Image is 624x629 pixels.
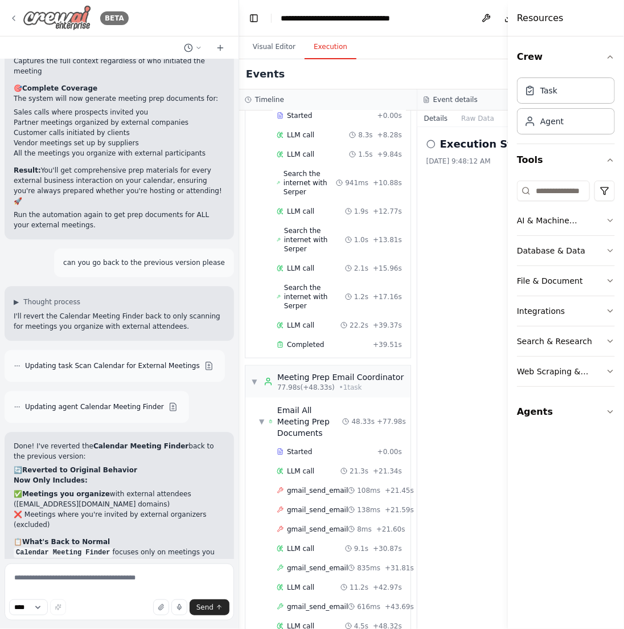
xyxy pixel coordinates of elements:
button: Send [190,599,229,615]
strong: Complete Coverage [22,84,97,92]
span: 1.5s [358,150,372,159]
span: + 21.45s [385,486,414,495]
h3: Timeline [255,95,284,104]
li: Captures the full context regardless of who initiated the meeting [14,56,225,76]
code: Calendar Meeting Finder [14,548,113,558]
button: Improve this prompt [50,599,66,615]
p: can you go back to the previous version please [63,258,225,268]
span: + 0.00s [377,447,402,456]
li: ❌ Meetings where you're invited by external organizers (excluded) [14,509,225,530]
span: Thought process [23,297,80,307]
span: + 31.81s [385,563,414,573]
button: Upload files [153,599,169,615]
strong: Result: [14,166,41,174]
div: Database & Data [517,245,585,256]
span: 2.1s [354,264,368,273]
strong: Meetings you organize [22,490,110,498]
div: Meeting Prep Email Coordinator [277,371,404,383]
span: LLM call [287,150,314,159]
button: Integrations [517,296,615,326]
span: 21.3s [350,467,368,476]
span: Started [287,447,312,456]
button: File & Document [517,266,615,296]
div: BETA [100,11,129,25]
span: 138ms [357,505,380,514]
li: Sales calls where prospects invited you [14,107,225,117]
div: Search & Research [517,336,592,347]
button: Database & Data [517,236,615,266]
div: Integrations [517,305,565,317]
div: Task [540,85,557,96]
li: ✅ with external attendees ([EMAIL_ADDRESS][DOMAIN_NAME] domains) [14,489,225,509]
span: 11.2s [350,583,368,592]
span: Search the internet with Serper [284,169,336,197]
span: Search the internet with Serper [284,283,345,311]
li: Vendor meetings set up by suppliers [14,138,225,148]
span: + 15.96s [373,264,402,273]
strong: What's Back to Normal [22,538,110,546]
span: Completed [287,340,324,349]
span: 48.33s [351,417,375,426]
span: + 12.77s [373,207,402,216]
h3: Event details [433,95,478,104]
span: 835ms [357,563,380,573]
p: Done! I've reverted the back to the previous version: [14,441,225,461]
nav: breadcrumb [281,13,409,24]
button: Crew [517,41,615,73]
li: focuses only on meetings you organize [14,547,225,567]
span: 77.98s (+48.33s) [277,383,335,392]
span: 941ms [345,178,368,187]
h2: 📋 [14,537,225,547]
span: 108ms [357,486,380,495]
button: Start a new chat [211,41,229,55]
button: Switch to previous chat [179,41,207,55]
span: Updating agent Calendar Meeting Finder [25,402,164,411]
div: AI & Machine Learning [517,215,606,226]
span: Send [196,603,214,612]
span: gmail_send_email [287,602,348,611]
span: + 8.28s [377,130,402,140]
span: LLM call [287,544,314,553]
span: + 0.00s [377,111,402,120]
span: + 39.37s [373,321,402,330]
span: ▶ [14,297,19,307]
span: + 77.98s [377,417,406,426]
h2: Execution Started [440,136,544,152]
h2: Events [246,66,285,82]
strong: Reverted to Original Behavior [22,466,137,474]
button: Hide left sidebar [246,10,262,26]
span: gmail_send_email [287,563,348,573]
span: + 13.81s [373,235,402,244]
span: + 39.51s [373,340,402,349]
h4: Resources [517,11,564,25]
p: You'll get comprehensive prep materials for every external business interaction on your calendar,... [14,165,225,206]
span: 1.2s [354,292,368,301]
span: 8ms [357,525,372,534]
p: I'll revert the Calendar Meeting Finder back to only scanning for meetings you organize with exte... [14,311,225,332]
span: LLM call [287,264,314,273]
button: Details [417,111,455,126]
span: Search the internet with Serper [284,226,345,254]
button: Web Scraping & Browsing [517,357,615,386]
li: Partner meetings organized by external companies [14,117,225,128]
h2: 🔄 [14,465,225,475]
div: Agent [540,116,564,127]
span: + 9.84s [377,150,402,159]
div: Crew [517,73,615,144]
span: LLM call [287,467,314,476]
span: 1.0s [354,235,368,244]
button: Raw Data [454,111,501,126]
span: LLM call [287,207,314,216]
span: 1.9s [354,207,368,216]
button: ▶Thought process [14,297,80,307]
li: All the meetings you organize with external participants [14,148,225,158]
span: 616ms [357,602,380,611]
span: 8.3s [358,130,372,140]
button: Click to speak your automation idea [171,599,187,615]
img: Logo [23,5,91,31]
li: Customer calls initiated by clients [14,128,225,138]
div: Tools [517,176,615,396]
button: Agents [517,396,615,428]
span: gmail_send_email [287,505,348,514]
span: + 43.69s [385,602,414,611]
